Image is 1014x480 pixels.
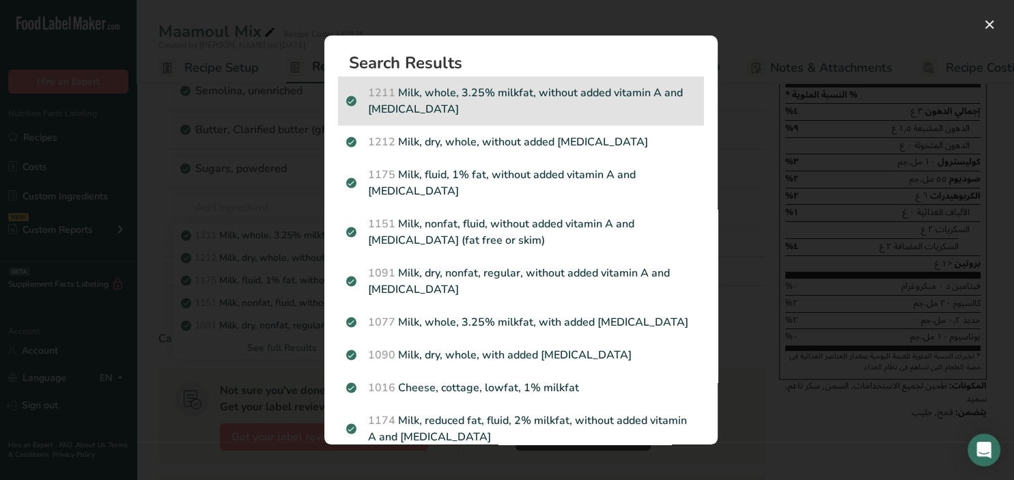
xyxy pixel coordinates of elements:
p: Milk, fluid, 1% fat, without added vitamin A and [MEDICAL_DATA] [346,167,696,199]
p: Cheese, cottage, lowfat, 1% milkfat [346,380,696,396]
p: Milk, dry, whole, with added [MEDICAL_DATA] [346,347,696,363]
p: Milk, whole, 3.25% milkfat, without added vitamin A and [MEDICAL_DATA] [346,85,696,117]
span: 1016 [368,380,395,395]
span: 1090 [368,348,395,363]
p: Milk, dry, nonfat, regular, without added vitamin A and [MEDICAL_DATA] [346,265,696,298]
span: 1091 [368,266,395,281]
span: 1077 [368,315,395,330]
div: Open Intercom Messenger [968,434,1000,466]
span: 1212 [368,135,395,150]
span: 1211 [368,85,395,100]
p: Milk, nonfat, fluid, without added vitamin A and [MEDICAL_DATA] (fat free or skim) [346,216,696,249]
h1: Search Results [349,55,704,71]
p: Milk, dry, whole, without added [MEDICAL_DATA] [346,134,696,150]
p: Milk, reduced fat, fluid, 2% milkfat, without added vitamin A and [MEDICAL_DATA] [346,412,696,445]
span: 1151 [368,216,395,231]
span: 1175 [368,167,395,182]
p: Milk, whole, 3.25% milkfat, with added [MEDICAL_DATA] [346,314,696,330]
span: 1174 [368,413,395,428]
